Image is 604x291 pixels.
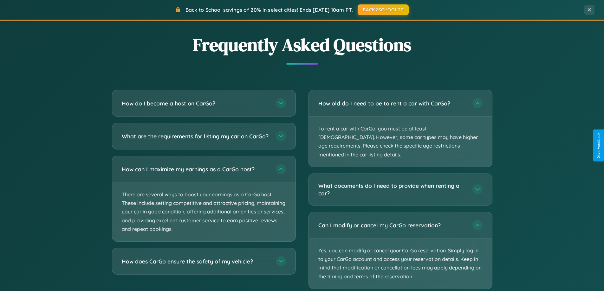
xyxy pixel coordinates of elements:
[112,182,296,241] p: There are several ways to boost your earnings as a CarGo host. These include setting competitive ...
[122,99,270,107] h3: How do I become a host on CarGo?
[122,165,270,173] h3: How can I maximize my earnings as a CarGo host?
[318,99,466,107] h3: How old do I need to be to rent a car with CarGo?
[122,257,270,265] h3: How does CarGo ensure the safety of my vehicle?
[318,182,466,197] h3: What documents do I need to provide when renting a car?
[596,133,601,158] div: Give Feedback
[309,238,492,289] p: Yes, you can modify or cancel your CarGo reservation. Simply log in to your CarGo account and acc...
[358,4,409,15] button: BACK2SCHOOL20
[112,33,492,57] h2: Frequently Asked Questions
[318,221,466,229] h3: Can I modify or cancel my CarGo reservation?
[309,117,492,167] p: To rent a car with CarGo, you must be at least [DEMOGRAPHIC_DATA]. However, some car types may ha...
[122,132,270,140] h3: What are the requirements for listing my car on CarGo?
[185,7,353,13] span: Back to School savings of 20% in select cities! Ends [DATE] 10am PT.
